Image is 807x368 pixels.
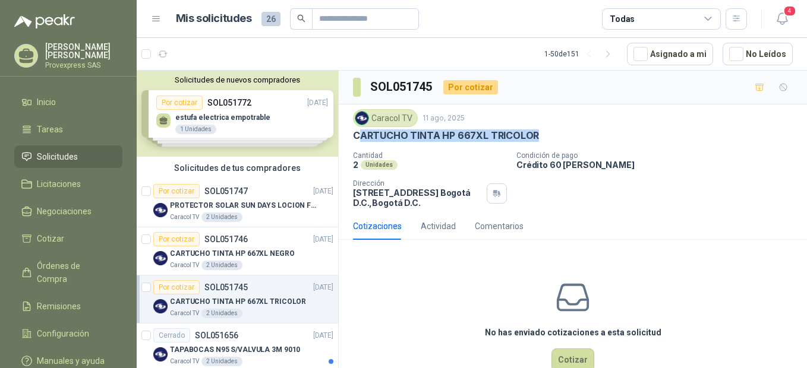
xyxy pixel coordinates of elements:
p: CARTUCHO TINTA HP 667XL TRICOLOR [353,129,539,142]
p: TAPABOCAS N95 S/VALVULA 3M 9010 [170,344,300,356]
a: Negociaciones [14,200,122,223]
p: [DATE] [313,282,333,293]
a: Inicio [14,91,122,113]
div: 2 Unidades [201,357,242,366]
div: 1 - 50 de 151 [544,45,617,64]
a: Tareas [14,118,122,141]
span: Manuales y ayuda [37,354,105,367]
a: Por cotizarSOL051747[DATE] Company LogoPROTECTOR SOLAR SUN DAYS LOCION FPS 50 CAJA X 24 UNCaracol... [137,179,338,227]
button: Solicitudes de nuevos compradores [141,75,333,84]
button: 4 [771,8,793,30]
p: [STREET_ADDRESS] Bogotá D.C. , Bogotá D.C. [353,188,482,208]
div: Caracol TV [353,109,418,127]
span: Configuración [37,327,89,340]
div: 2 Unidades [201,212,242,222]
p: Condición de pago [516,151,802,160]
span: Órdenes de Compra [37,259,111,285]
p: [DATE] [313,234,333,245]
h3: No has enviado cotizaciones a esta solicitud [485,326,661,339]
div: 2 Unidades [201,261,242,270]
img: Company Logo [153,203,168,217]
div: Por cotizar [153,280,200,294]
div: Solicitudes de tus compradores [137,157,338,179]
div: Por cotizar [443,80,498,94]
p: SOL051746 [204,235,248,243]
button: Asignado a mi [627,43,713,65]
a: Remisiones [14,295,122,318]
a: Licitaciones [14,173,122,195]
div: Solicitudes de nuevos compradoresPor cotizarSOL051772[DATE] estufa electrica empotrable1 Unidades... [137,71,338,157]
span: Inicio [37,96,56,109]
a: Cotizar [14,227,122,250]
div: Cotizaciones [353,220,402,233]
span: 4 [783,5,796,17]
button: No Leídos [723,43,793,65]
div: Unidades [361,160,398,170]
h3: SOL051745 [370,78,434,96]
div: Comentarios [475,220,524,233]
div: Todas [610,12,635,26]
a: Por cotizarSOL051745[DATE] Company LogoCARTUCHO TINTA HP 667XL TRICOLORCaracol TV2 Unidades [137,275,338,323]
h1: Mis solicitudes [176,10,252,27]
p: SOL051745 [204,283,248,291]
span: Solicitudes [37,150,78,163]
a: Órdenes de Compra [14,255,122,290]
img: Company Logo [355,112,368,125]
p: 2 [353,160,358,170]
img: Logo peakr [14,14,75,28]
img: Company Logo [153,251,168,265]
img: Company Logo [153,299,168,313]
img: Company Logo [153,347,168,361]
a: Solicitudes [14,145,122,168]
p: Caracol TV [170,309,199,318]
div: Actividad [421,220,456,233]
span: Licitaciones [37,177,81,191]
p: Cantidad [353,151,507,160]
p: Provexpress SAS [45,62,122,69]
span: Remisiones [37,300,81,313]
div: Por cotizar [153,184,200,198]
p: CARTUCHO TINTA HP 667XL NEGRO [170,248,295,259]
a: Por cotizarSOL051746[DATE] Company LogoCARTUCHO TINTA HP 667XL NEGROCaracol TV2 Unidades [137,227,338,275]
div: 2 Unidades [201,309,242,318]
div: Cerrado [153,328,190,342]
p: [DATE] [313,330,333,341]
p: Caracol TV [170,212,199,222]
p: PROTECTOR SOLAR SUN DAYS LOCION FPS 50 CAJA X 24 UN [170,200,318,211]
span: Cotizar [37,232,64,245]
p: SOL051747 [204,187,248,195]
p: Crédito 60 [PERSON_NAME] [516,160,802,170]
p: 11 ago, 2025 [423,113,465,124]
p: [PERSON_NAME] [PERSON_NAME] [45,43,122,59]
span: Negociaciones [37,205,92,218]
p: Caracol TV [170,357,199,366]
p: Caracol TV [170,261,199,270]
p: [DATE] [313,186,333,197]
span: 26 [261,12,280,26]
div: Por cotizar [153,232,200,246]
span: search [297,14,305,23]
p: SOL051656 [195,331,238,340]
p: CARTUCHO TINTA HP 667XL TRICOLOR [170,296,306,307]
span: Tareas [37,123,63,136]
a: Configuración [14,322,122,345]
p: Dirección [353,179,482,188]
